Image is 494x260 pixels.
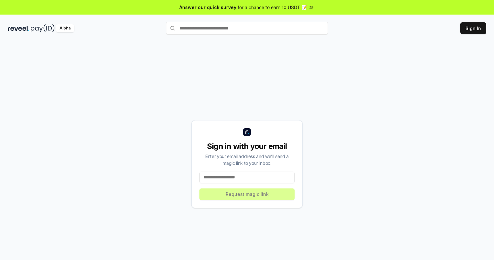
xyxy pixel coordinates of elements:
img: reveel_dark [8,24,29,32]
img: pay_id [31,24,55,32]
div: Sign in with your email [199,141,295,152]
button: Sign In [460,22,486,34]
span: Answer our quick survey [179,4,236,11]
span: for a chance to earn 10 USDT 📝 [238,4,307,11]
div: Enter your email address and we’ll send a magic link to your inbox. [199,153,295,166]
div: Alpha [56,24,74,32]
img: logo_small [243,128,251,136]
